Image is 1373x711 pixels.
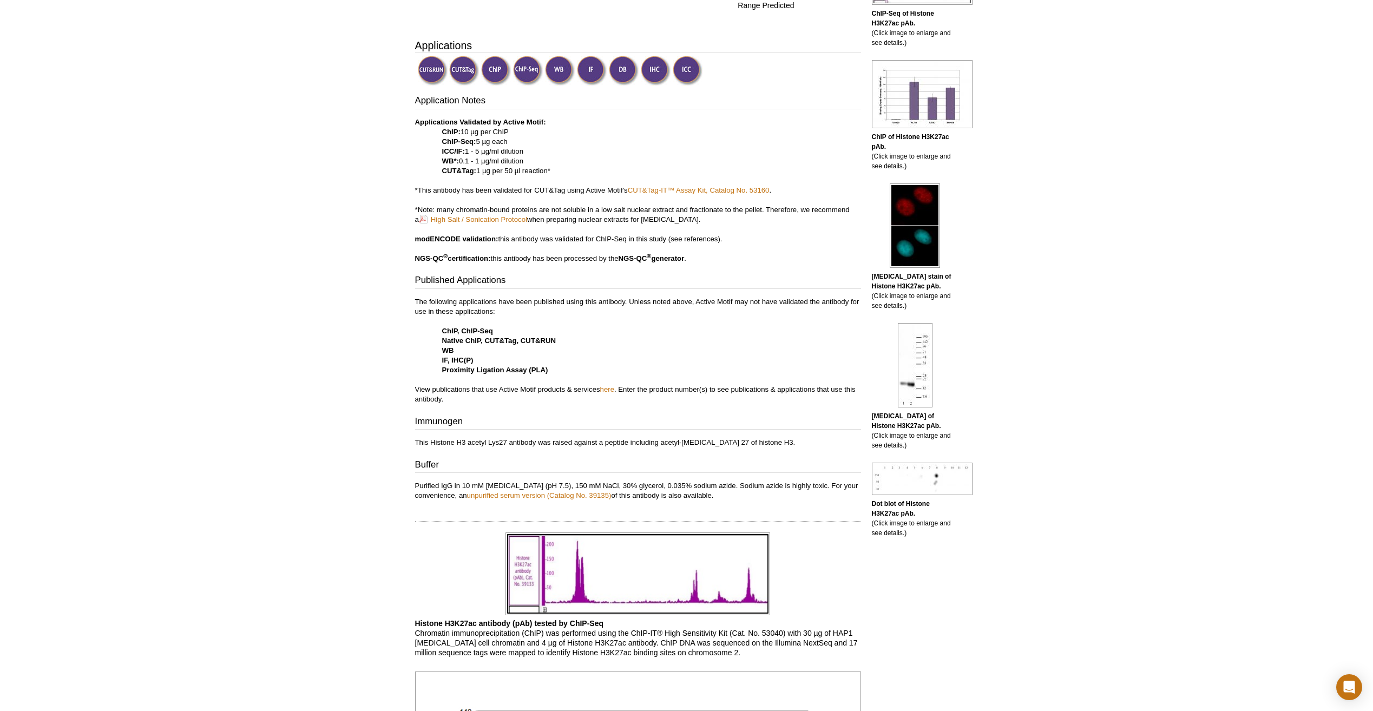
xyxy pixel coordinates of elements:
strong: Proximity Ligation Assay (PLA) [442,366,548,374]
b: Applications Validated by Active Motif: [415,118,546,126]
b: [MEDICAL_DATA] of Histone H3K27ac pAb. [872,412,941,430]
p: Purified IgG in 10 mM [MEDICAL_DATA] (pH 7.5), 150 mM NaCl, 30% glycerol, 0.035% sodium azide. So... [415,481,861,501]
p: This Histone H3 acetyl Lys27 antibody was raised against a peptide including acetyl-[MEDICAL_DATA... [415,438,861,447]
b: Histone H3K27ac antibody (pAb) tested by ChIP-Seq [415,619,604,628]
strong: CUT&Tag: [442,167,476,175]
p: (Click image to enlarge and see details.) [872,499,958,538]
div: Open Intercom Messenger [1336,674,1362,700]
img: Immunocytochemistry Validated [673,56,702,85]
a: High Salt / Sonication Protocol [419,214,527,225]
img: Histone H3K27ac antibody (pAb) tested by immunofluorescence. [890,183,940,268]
img: ChIP Validated [481,56,511,85]
p: (Click image to enlarge and see details.) [872,411,958,450]
h3: Application Notes [415,94,861,109]
a: unpurified serum version (Catalog No. 39135) [467,491,612,499]
a: CUT&Tag-IT™ Assay Kit, Catalog No. 53160 [628,186,770,194]
b: NGS-QC certification: [415,254,491,262]
b: modENCODE validation: [415,235,498,243]
h3: Applications [415,37,861,54]
img: CUT&Tag Validated [449,56,479,85]
strong: WB [442,346,454,354]
h3: Immunogen [415,415,861,430]
strong: Native ChIP, CUT&Tag, CUT&RUN [442,337,556,345]
a: here [600,385,614,393]
b: ChIP of Histone H3K27ac pAb. [872,133,949,150]
img: ChIP-Seq Validated [513,56,543,85]
sup: ® [443,252,448,259]
h3: Buffer [415,458,861,473]
strong: ChIP-Seq: [442,137,476,146]
img: Histone H3K27ac antibody (pAb) tested by ChIP. [872,60,973,128]
b: [MEDICAL_DATA] stain of Histone H3K27ac pAb. [872,273,951,290]
img: CUT&RUN Validated [418,56,448,85]
h3: Published Applications [415,274,861,289]
b: NGS-QC generator [619,254,685,262]
p: (Click image to enlarge and see details.) [872,272,958,311]
p: Chromatin immunoprecipitation (ChIP) was performed using the ChIP-IT® High Sensitivity Kit (Cat. ... [415,618,861,657]
b: Dot blot of Histone H3K27ac pAb. [872,500,930,517]
img: Western Blot Validated [545,56,575,85]
p: (Click image to enlarge and see details.) [872,132,958,171]
img: Immunofluorescence Validated [577,56,607,85]
strong: ICC/IF: [442,147,465,155]
img: Immunohistochemistry Validated [641,56,671,85]
img: Histone H3K27ac antibody (pAb) tested by Western blot. [898,323,932,407]
b: ChIP-Seq of Histone H3K27ac pAb. [872,10,934,27]
img: Histone H3K27ac antibody (pAb) tested by dot blot analysis. [872,463,973,495]
p: The following applications have been published using this antibody. Unless noted above, Active Mo... [415,297,861,404]
p: 10 µg per ChIP 5 µg each 1 - 5 µg/ml dilution 0.1 - 1 µg/ml dilution 1 µg per 50 µl reaction* *Th... [415,117,861,264]
img: Dot Blot Validated [609,56,639,85]
img: Histone H3K27ac antibody (pAb) tested by ChIP-Seq. [505,532,770,615]
strong: ChIP, ChIP-Seq [442,327,493,335]
strong: IF, IHC(P) [442,356,474,364]
p: (Click image to enlarge and see details.) [872,9,958,48]
strong: ChIP: [442,128,461,136]
sup: ® [647,252,651,259]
